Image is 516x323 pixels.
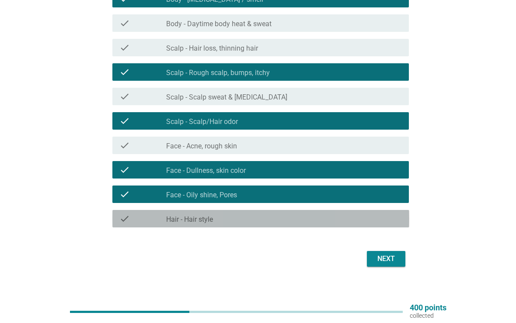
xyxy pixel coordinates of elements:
[119,189,130,199] i: check
[367,251,405,267] button: Next
[166,93,287,102] label: Scalp - Scalp sweat & [MEDICAL_DATA]
[119,42,130,53] i: check
[166,191,237,199] label: Face - Oily shine, Pores
[166,117,238,126] label: Scalp - Scalp/Hair odor
[119,91,130,102] i: check
[119,116,130,126] i: check
[166,44,258,53] label: Scalp - Hair loss, thinning hair
[166,215,213,224] label: Hair - Hair style
[410,304,446,312] p: 400 points
[410,312,446,320] p: collected
[166,69,270,77] label: Scalp - Rough scalp, bumps, itchy
[166,20,272,28] label: Body - Daytime body heat & sweat
[374,254,398,264] div: Next
[166,166,246,175] label: Face - Dullness, skin color
[119,67,130,77] i: check
[119,140,130,151] i: check
[166,142,237,151] label: Face - Acne, rough skin
[119,213,130,224] i: check
[119,165,130,175] i: check
[119,18,130,28] i: check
